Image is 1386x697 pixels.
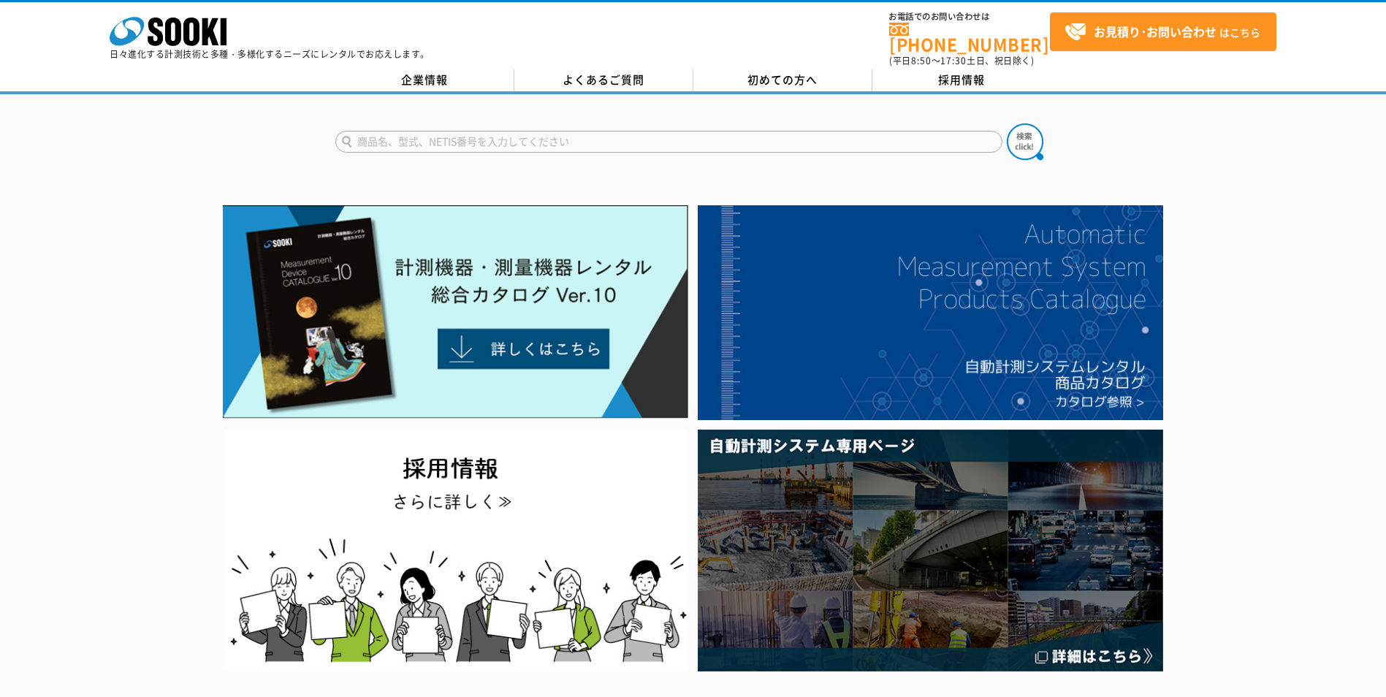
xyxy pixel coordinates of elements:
img: Catalog Ver10 [223,205,688,419]
span: お電話でのお問い合わせは [889,12,1050,21]
span: 17:30 [940,54,967,67]
input: 商品名、型式、NETIS番号を入力してください [335,131,1002,153]
a: 採用情報 [872,69,1051,91]
a: 企業情報 [335,69,514,91]
a: 初めての方へ [693,69,872,91]
a: [PHONE_NUMBER] [889,23,1050,53]
img: SOOKI recruit [223,430,688,671]
span: (平日 ～ 土日、祝日除く) [889,54,1034,67]
img: 自動計測システム専用ページ [698,430,1163,671]
span: はこちら [1065,21,1260,43]
a: よくあるご質問 [514,69,693,91]
img: btn_search.png [1007,123,1043,160]
a: お見積り･お問い合わせはこちら [1050,12,1276,51]
strong: お見積り･お問い合わせ [1094,23,1216,40]
span: 初めての方へ [747,72,818,88]
img: 自動計測システムカタログ [698,205,1163,420]
p: 日々進化する計測技術と多種・多様化するニーズにレンタルでお応えします。 [110,50,430,58]
span: 8:50 [911,54,932,67]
